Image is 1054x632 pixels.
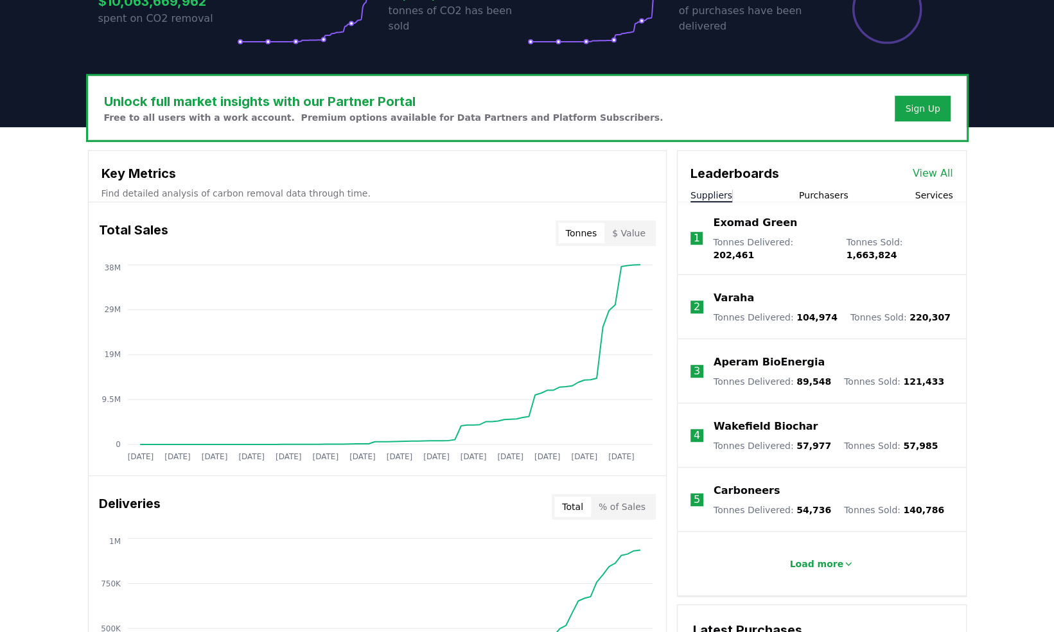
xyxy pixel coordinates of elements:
tspan: 19M [104,350,121,359]
span: 202,461 [713,250,754,260]
a: Varaha [714,290,754,306]
tspan: [DATE] [571,452,597,461]
span: 1,663,824 [846,250,897,260]
button: Tonnes [558,223,604,243]
tspan: [DATE] [201,452,227,461]
tspan: [DATE] [312,452,338,461]
p: Tonnes Delivered : [714,504,831,516]
tspan: [DATE] [386,452,412,461]
p: Tonnes Sold : [844,375,944,388]
span: 57,985 [903,441,938,451]
p: 2 [694,299,700,315]
tspan: [DATE] [164,452,191,461]
a: Sign Up [905,102,940,115]
p: 3 [694,364,700,379]
tspan: [DATE] [238,452,265,461]
tspan: 750K [101,579,121,588]
span: 57,977 [796,441,831,451]
span: 104,974 [796,312,838,322]
h3: Deliveries [99,494,161,520]
button: Load more [779,551,864,577]
p: Tonnes Delivered : [714,439,831,452]
a: Exomad Green [713,215,797,231]
tspan: 0 [116,440,121,449]
p: Find detailed analysis of carbon removal data through time. [101,187,653,200]
h3: Leaderboards [690,164,779,183]
a: Wakefield Biochar [714,419,818,434]
button: Sign Up [895,96,950,121]
a: View All [913,166,953,181]
tspan: [DATE] [276,452,302,461]
button: $ Value [604,223,653,243]
tspan: [DATE] [460,452,486,461]
h3: Unlock full market insights with our Partner Portal [104,92,663,111]
tspan: [DATE] [608,452,635,461]
button: Purchasers [799,189,848,202]
span: 54,736 [796,505,831,515]
button: Suppliers [690,189,732,202]
p: Tonnes Sold : [846,236,953,261]
p: Load more [789,557,843,570]
button: Total [554,496,591,517]
span: 220,307 [909,312,951,322]
tspan: 29M [104,305,121,314]
tspan: [DATE] [423,452,450,461]
p: of purchases have been delivered [679,3,818,34]
h3: Total Sales [99,220,168,246]
tspan: 1M [109,536,120,545]
p: Tonnes Sold : [850,311,951,324]
p: Tonnes Sold : [844,439,938,452]
a: Aperam BioEnergia [714,355,825,370]
tspan: [DATE] [127,452,154,461]
p: 4 [694,428,700,443]
span: 140,786 [903,505,944,515]
tspan: [DATE] [349,452,376,461]
p: Tonnes Delivered : [714,311,838,324]
p: Tonnes Delivered : [714,375,831,388]
tspan: [DATE] [534,452,561,461]
span: 89,548 [796,376,831,387]
p: Tonnes Delivered : [713,236,833,261]
p: Tonnes Sold : [844,504,944,516]
button: % of Sales [591,496,653,517]
tspan: 9.5M [101,395,120,404]
tspan: [DATE] [497,452,523,461]
p: spent on CO2 removal [98,11,237,26]
p: 1 [693,231,699,246]
p: 5 [694,492,700,507]
h3: Key Metrics [101,164,653,183]
tspan: 38M [104,263,121,272]
p: tonnes of CO2 has been sold [389,3,527,34]
button: Services [915,189,953,202]
a: Carboneers [714,483,780,498]
span: 121,433 [903,376,944,387]
p: Free to all users with a work account. Premium options available for Data Partners and Platform S... [104,111,663,124]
